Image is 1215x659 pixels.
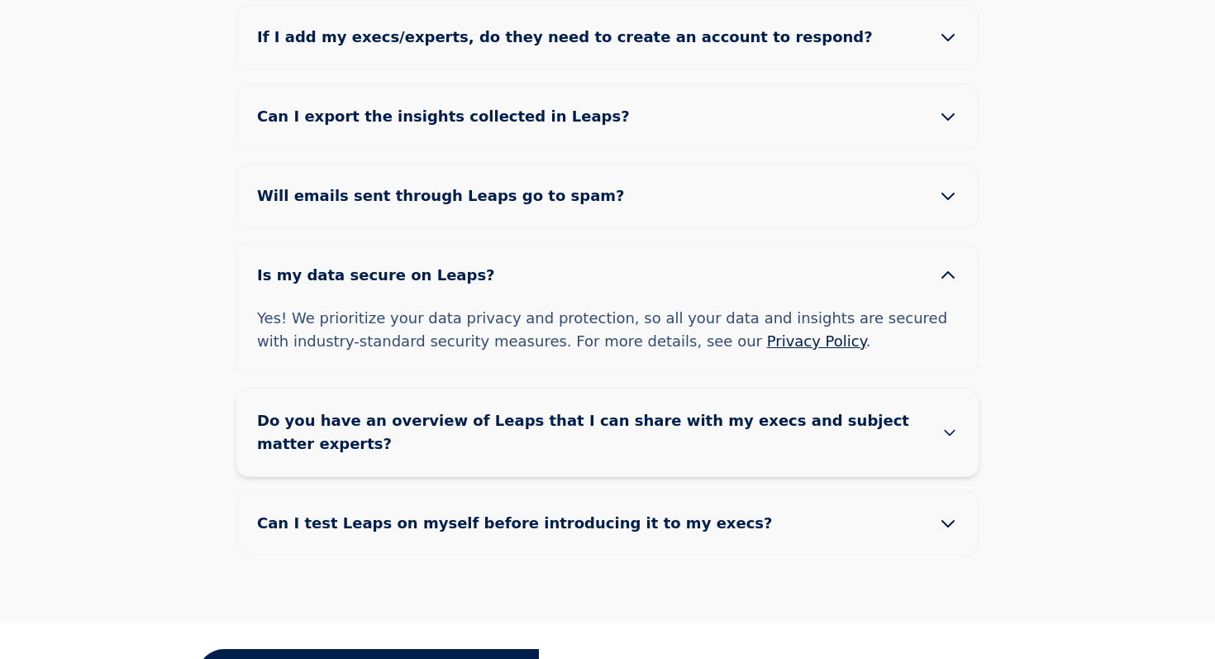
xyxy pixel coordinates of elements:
[237,244,978,307] button: Is my data secure on Leaps?
[237,85,978,148] button: Can I export the insights collected in Leaps?
[257,512,798,535] span: Can I test Leaps on myself before introducing it to my execs?
[257,409,941,456] span: Do you have an overview of Leaps that I can share with my execs and subject matter experts?
[767,332,866,350] a: Privacy Policy
[257,26,899,49] span: If I add my execs/experts, do they need to create an account to respond?
[257,264,522,287] span: Is my data secure on Leaps?
[237,492,978,555] button: Can I test Leaps on myself before introducing it to my execs?
[257,105,656,128] span: Can I export the insights collected in Leaps?
[237,307,978,373] div: Yes! We prioritize your data privacy and protection, so all your data and insights are secured wi...
[257,184,651,208] span: Will emails sent through Leaps go to spam?
[237,165,978,227] button: Will emails sent through Leaps go to spam?
[237,389,978,475] button: Do you have an overview of Leaps that I can share with my execs and subject matter experts?
[237,6,978,69] button: If I add my execs/experts, do they need to create an account to respond?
